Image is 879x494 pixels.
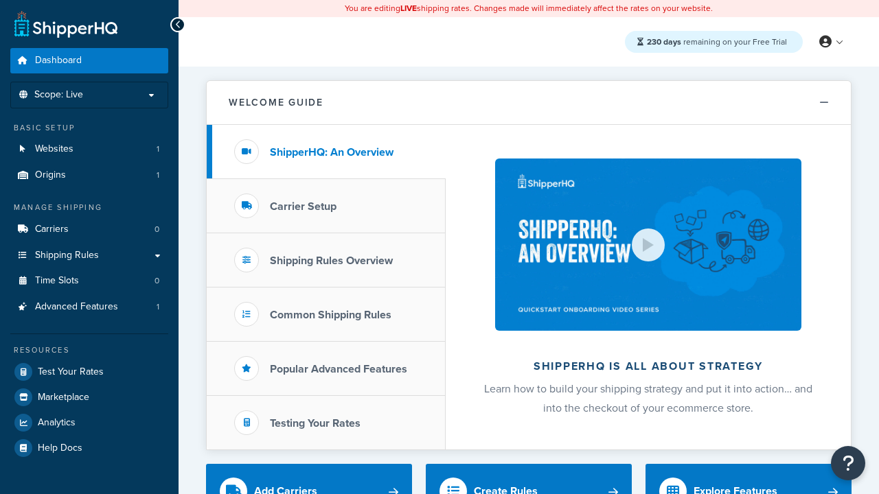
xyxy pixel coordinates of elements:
[10,137,168,162] a: Websites1
[10,163,168,188] a: Origins1
[155,224,159,235] span: 0
[270,363,407,375] h3: Popular Advanced Features
[10,202,168,213] div: Manage Shipping
[482,360,814,373] h2: ShipperHQ is all about strategy
[38,443,82,454] span: Help Docs
[35,55,82,67] span: Dashboard
[270,309,391,321] h3: Common Shipping Rules
[10,137,168,162] li: Websites
[10,217,168,242] a: Carriers0
[270,146,393,158] h3: ShipperHQ: An Overview
[270,417,361,430] h3: Testing Your Rates
[495,158,801,331] img: ShipperHQ is all about strategy
[35,143,73,155] span: Websites
[35,275,79,287] span: Time Slots
[38,366,104,378] span: Test Your Rates
[10,268,168,294] li: Time Slots
[10,436,168,460] a: Help Docs
[155,275,159,287] span: 0
[38,392,89,403] span: Marketplace
[10,243,168,268] a: Shipping Rules
[10,48,168,73] a: Dashboard
[157,169,159,181] span: 1
[157,143,159,155] span: 1
[10,410,168,435] a: Analytics
[34,89,83,101] span: Scope: Live
[10,294,168,320] li: Advanced Features
[647,36,787,48] span: remaining on your Free Trial
[484,381,812,416] span: Learn how to build your shipping strategy and put it into action… and into the checkout of your e...
[35,169,66,181] span: Origins
[35,301,118,313] span: Advanced Features
[10,360,168,384] a: Test Your Rates
[10,217,168,242] li: Carriers
[400,2,417,14] b: LIVE
[10,268,168,294] a: Time Slots0
[270,255,393,267] h3: Shipping Rules Overview
[10,122,168,134] div: Basic Setup
[10,344,168,356] div: Resources
[647,36,681,48] strong: 230 days
[207,81,851,125] button: Welcome Guide
[10,385,168,410] a: Marketplace
[38,417,76,429] span: Analytics
[35,250,99,261] span: Shipping Rules
[157,301,159,313] span: 1
[10,163,168,188] li: Origins
[35,224,69,235] span: Carriers
[10,294,168,320] a: Advanced Features1
[229,97,323,108] h2: Welcome Guide
[831,446,865,480] button: Open Resource Center
[270,200,336,213] h3: Carrier Setup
